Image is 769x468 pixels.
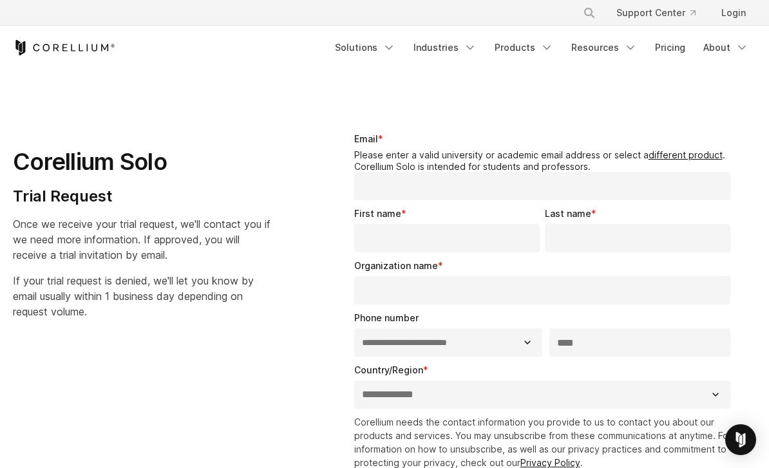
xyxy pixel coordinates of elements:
h1: Corellium Solo [13,147,277,176]
a: Solutions [327,36,403,59]
a: Support Center [606,1,706,24]
a: Resources [564,36,645,59]
a: Login [711,1,756,24]
a: Pricing [647,36,693,59]
a: Products [487,36,561,59]
a: Corellium Home [13,40,115,55]
span: If your trial request is denied, we'll let you know by email usually within 1 business day depend... [13,274,254,318]
span: Country/Region [354,364,423,375]
a: About [696,36,756,59]
span: Phone number [354,312,419,323]
div: Open Intercom Messenger [725,424,756,455]
a: different product [649,149,723,160]
h4: Trial Request [13,187,277,206]
legend: Please enter a valid university or academic email address or select a . Corellium Solo is intende... [354,149,736,172]
div: Navigation Menu [327,36,756,59]
span: Once we receive your trial request, we'll contact you if we need more information. If approved, y... [13,218,271,261]
span: Last name [545,208,591,219]
a: Industries [406,36,484,59]
div: Navigation Menu [567,1,756,24]
button: Search [578,1,601,24]
span: Email [354,133,378,144]
a: Privacy Policy [520,457,580,468]
span: First name [354,208,401,219]
span: Organization name [354,260,438,271]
